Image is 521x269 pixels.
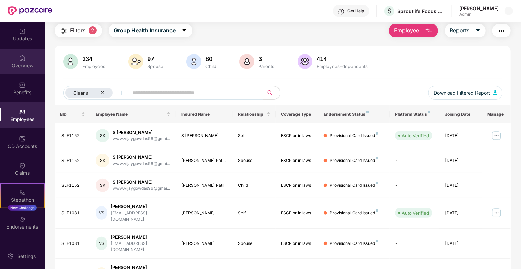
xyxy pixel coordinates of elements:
[387,7,392,15] span: S
[376,182,378,184] img: svg+xml;base64,PHN2ZyB4bWxucz0iaHR0cDovL3d3dy53My5vcmcvMjAwMC9zdmciIHdpZHRoPSI4IiBoZWlnaHQ9IjgiIH...
[96,179,109,192] div: SK
[111,240,170,253] div: [EMAIL_ADDRESS][DOMAIN_NAME]
[397,8,445,14] div: Sproutlife Foods Private Limited
[19,55,26,62] img: svg+xml;base64,PHN2ZyBpZD0iSG9tZSIgeG1sbnM9Imh0dHA6Ly93d3cudzMub3JnLzIwMDAvc3ZnIiB3aWR0aD0iMjAiIG...
[96,237,107,250] div: VS
[376,157,378,159] img: svg+xml;base64,PHN2ZyB4bWxucz0iaHR0cDovL3d3dy53My5vcmcvMjAwMC9zdmciIHdpZHRoPSI4IiBoZWlnaHQ9IjgiIH...
[491,130,502,141] img: manageButton
[96,112,165,117] span: Employee Name
[330,210,378,216] div: Provisional Card Issued
[113,185,170,192] div: www.vijaygowdas96@gmai...
[182,28,187,34] span: caret-down
[113,161,170,167] div: www.vijaygowdas96@gmai...
[19,108,26,115] img: svg+xml;base64,PHN2ZyBpZD0iRW1wbG95ZWVzIiB4bWxucz0iaHR0cDovL3d3dy53My5vcmcvMjAwMC9zdmciIHdpZHRoPS...
[281,240,313,247] div: ESCP or in laws
[63,54,78,69] img: svg+xml;base64,PHN2ZyB4bWxucz0iaHR0cDovL3d3dy53My5vcmcvMjAwMC9zdmciIHhtbG5zOnhsaW5rPSJodHRwOi8vd3...
[70,26,85,35] span: Filters
[445,157,477,164] div: [DATE]
[315,55,369,62] div: 414
[366,111,369,113] img: svg+xml;base64,PHN2ZyB4bWxucz0iaHR0cDovL3d3dy53My5vcmcvMjAwMC9zdmciIHdpZHRoPSI4IiBoZWlnaHQ9IjgiIH...
[113,179,170,185] div: S [PERSON_NAME]
[61,133,85,139] div: SLF1152
[181,240,228,247] div: [PERSON_NAME]
[238,240,270,247] div: Spouse
[482,105,511,123] th: Manage
[389,24,438,37] button: Employee
[445,240,477,247] div: [DATE]
[81,55,107,62] div: 234
[475,28,481,34] span: caret-down
[376,240,378,242] img: svg+xml;base64,PHN2ZyB4bWxucz0iaHR0cDovL3d3dy53My5vcmcvMjAwMC9zdmciIHdpZHRoPSI4IiBoZWlnaHQ9IjgiIH...
[445,182,477,189] div: [DATE]
[439,105,482,123] th: Joining Date
[128,54,143,69] img: svg+xml;base64,PHN2ZyB4bWxucz0iaHR0cDovL3d3dy53My5vcmcvMjAwMC9zdmciIHhtbG5zOnhsaW5rPSJodHRwOi8vd3...
[8,205,37,211] div: New Challenge
[233,105,276,123] th: Relationship
[257,64,276,69] div: Parents
[450,26,470,35] span: Reports
[445,24,486,37] button: Reportscaret-down
[19,135,26,142] img: svg+xml;base64,PHN2ZyBpZD0iQ0RfQWNjb3VudHMiIGRhdGEtbmFtZT0iQ0QgQWNjb3VudHMiIHhtbG5zPSJodHRwOi8vd3...
[390,173,439,198] td: -
[60,27,68,35] img: svg+xml;base64,PHN2ZyB4bWxucz0iaHR0cDovL3d3dy53My5vcmcvMjAwMC9zdmciIHdpZHRoPSIyNCIgaGVpZ2h0PSIyNC...
[61,210,85,216] div: SLF1081
[281,157,313,164] div: ESCP or in laws
[61,157,85,164] div: SLF1152
[19,28,26,35] img: svg+xml;base64,PHN2ZyBpZD0iVXBkYXRlZCIgeG1sbnM9Imh0dHA6Ly93d3cudzMub3JnLzIwMDAvc3ZnIiB3aWR0aD0iMj...
[281,182,313,189] div: ESCP or in laws
[498,27,506,35] img: svg+xml;base64,PHN2ZyB4bWxucz0iaHR0cDovL3d3dy53My5vcmcvMjAwMC9zdmciIHdpZHRoPSIyNCIgaGVpZ2h0PSIyNC...
[113,129,170,136] div: S [PERSON_NAME]
[181,133,228,139] div: S [PERSON_NAME]
[60,112,80,117] span: EID
[402,209,429,216] div: Auto Verified
[19,189,26,196] img: svg+xml;base64,PHN2ZyB4bWxucz0iaHR0cDovL3d3dy53My5vcmcvMjAwMC9zdmciIHdpZHRoPSIyMSIgaGVpZ2h0PSIyMC...
[111,203,170,210] div: [PERSON_NAME]
[428,86,502,100] button: Download Filtered Report
[19,162,26,169] img: svg+xml;base64,PHN2ZyBpZD0iQ2xhaW0iIHhtbG5zPSJodHRwOi8vd3d3LnczLm9yZy8yMDAwL3N2ZyIgd2lkdGg9IjIwIi...
[238,133,270,139] div: Self
[61,182,85,189] div: SLF1152
[263,86,280,100] button: search
[425,27,433,35] img: svg+xml;base64,PHN2ZyB4bWxucz0iaHR0cDovL3d3dy53My5vcmcvMjAwMC9zdmciIHhtbG5zOnhsaW5rPSJodHRwOi8vd3...
[90,105,176,123] th: Employee Name
[238,182,270,189] div: Child
[330,182,378,189] div: Provisional Card Issued
[376,132,378,135] img: svg+xml;base64,PHN2ZyB4bWxucz0iaHR0cDovL3d3dy53My5vcmcvMjAwMC9zdmciIHdpZHRoPSI4IiBoZWlnaHQ9IjgiIH...
[1,197,44,203] div: Stepathon
[298,54,312,69] img: svg+xml;base64,PHN2ZyB4bWxucz0iaHR0cDovL3d3dy53My5vcmcvMjAwMC9zdmciIHhtbG5zOnhsaW5rPSJodHRwOi8vd3...
[146,64,165,69] div: Spouse
[324,112,384,117] div: Endorsement Status
[315,64,369,69] div: Employees+dependents
[445,133,477,139] div: [DATE]
[204,64,218,69] div: Child
[459,5,499,12] div: [PERSON_NAME]
[146,55,165,62] div: 97
[238,210,270,216] div: Self
[376,209,378,212] img: svg+xml;base64,PHN2ZyB4bWxucz0iaHR0cDovL3d3dy53My5vcmcvMjAwMC9zdmciIHdpZHRoPSI4IiBoZWlnaHQ9IjgiIH...
[445,210,477,216] div: [DATE]
[19,243,26,250] img: svg+xml;base64,PHN2ZyBpZD0iTXlfT3JkZXJzIiBkYXRhLW5hbWU9Ik15IE9yZGVycyIgeG1sbnM9Imh0dHA6Ly93d3cudz...
[239,54,254,69] img: svg+xml;base64,PHN2ZyB4bWxucz0iaHR0cDovL3d3dy53My5vcmcvMjAwMC9zdmciIHhtbG5zOnhsaW5rPSJodHRwOi8vd3...
[114,26,176,35] span: Group Health Insurance
[55,105,90,123] th: EID
[186,54,201,69] img: svg+xml;base64,PHN2ZyB4bWxucz0iaHR0cDovL3d3dy53My5vcmcvMjAwMC9zdmciIHhtbG5zOnhsaW5rPSJodHRwOi8vd3...
[428,111,430,113] img: svg+xml;base64,PHN2ZyB4bWxucz0iaHR0cDovL3d3dy53My5vcmcvMjAwMC9zdmciIHdpZHRoPSI4IiBoZWlnaHQ9IjgiIH...
[61,240,85,247] div: SLF1081
[19,82,26,88] img: svg+xml;base64,PHN2ZyBpZD0iQmVuZWZpdHMiIHhtbG5zPSJodHRwOi8vd3d3LnczLm9yZy8yMDAwL3N2ZyIgd2lkdGg9Ij...
[113,154,170,161] div: S [PERSON_NAME]
[8,6,52,15] img: New Pazcare Logo
[96,154,109,167] div: SK
[330,240,378,247] div: Provisional Card Issued
[390,229,439,259] td: -
[238,157,270,164] div: Spouse
[63,86,131,100] button: Clear allclose
[263,90,276,96] span: search
[111,234,170,240] div: [PERSON_NAME]
[109,24,192,37] button: Group Health Insurancecaret-down
[402,132,429,139] div: Auto Verified
[338,8,345,15] img: svg+xml;base64,PHN2ZyBpZD0iSGVscC0zMngzMiIgeG1sbnM9Imh0dHA6Ly93d3cudzMub3JnLzIwMDAvc3ZnIiB3aWR0aD...
[89,26,97,34] span: 2
[276,105,319,123] th: Coverage Type
[347,8,364,14] div: Get Help
[15,253,38,260] div: Settings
